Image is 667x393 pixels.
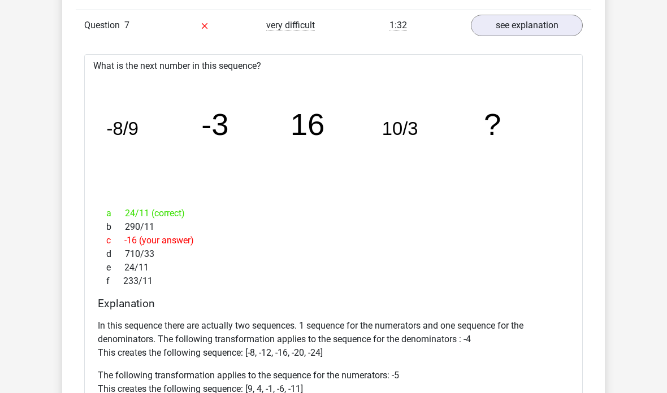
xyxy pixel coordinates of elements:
span: b [106,220,125,234]
tspan: ? [484,108,501,142]
div: 290/11 [98,220,569,234]
span: very difficult [266,20,315,31]
span: a [106,207,125,220]
tspan: 16 [291,108,325,142]
span: c [106,234,124,247]
tspan: 10/3 [382,119,418,139]
a: see explanation [471,15,583,36]
tspan: -3 [201,108,228,142]
div: 233/11 [98,274,569,288]
span: d [106,247,125,261]
span: 7 [124,20,129,30]
span: f [106,274,123,288]
span: Question [84,19,124,32]
div: 24/11 (correct) [98,207,569,220]
div: 24/11 [98,261,569,274]
h4: Explanation [98,297,569,310]
tspan: -8/9 [107,119,138,139]
div: 710/33 [98,247,569,261]
span: e [106,261,124,274]
span: 1:32 [389,20,407,31]
div: -16 (your answer) [98,234,569,247]
p: In this sequence there are actually two sequences. 1 sequence for the numerators and one sequence... [98,319,569,360]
